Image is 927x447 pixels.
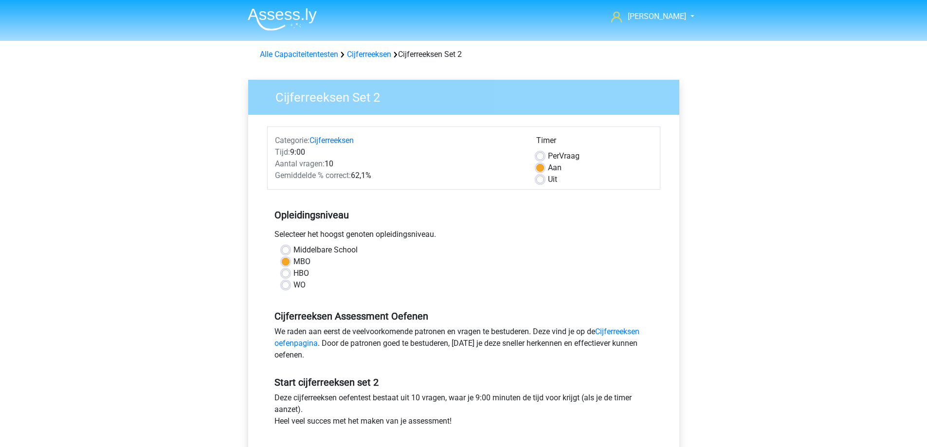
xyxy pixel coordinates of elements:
h5: Start cijferreeksen set 2 [274,376,653,388]
a: Cijferreeksen [347,50,391,59]
span: Tijd: [275,147,290,157]
label: WO [293,279,306,291]
h5: Opleidingsniveau [274,205,653,225]
div: Timer [536,135,653,150]
a: Alle Capaciteitentesten [260,50,338,59]
div: Cijferreeksen Set 2 [256,49,672,60]
h3: Cijferreeksen Set 2 [264,86,672,105]
label: Uit [548,174,557,185]
div: 9:00 [268,146,529,158]
span: Categorie: [275,136,309,145]
label: HBO [293,268,309,279]
div: Deze cijferreeksen oefentest bestaat uit 10 vragen, waar je 9:00 minuten de tijd voor krijgt (als... [267,392,660,431]
span: [PERSON_NAME] [628,12,686,21]
div: We raden aan eerst de veelvoorkomende patronen en vragen te bestuderen. Deze vind je op de . Door... [267,326,660,365]
label: Aan [548,162,562,174]
div: 62,1% [268,170,529,181]
label: Vraag [548,150,580,162]
div: 10 [268,158,529,170]
a: Cijferreeksen [309,136,354,145]
img: Assessly [248,8,317,31]
span: Gemiddelde % correct: [275,171,351,180]
span: Aantal vragen: [275,159,325,168]
label: MBO [293,256,310,268]
label: Middelbare School [293,244,358,256]
h5: Cijferreeksen Assessment Oefenen [274,310,653,322]
a: [PERSON_NAME] [607,11,687,22]
div: Selecteer het hoogst genoten opleidingsniveau. [267,229,660,244]
span: Per [548,151,559,161]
